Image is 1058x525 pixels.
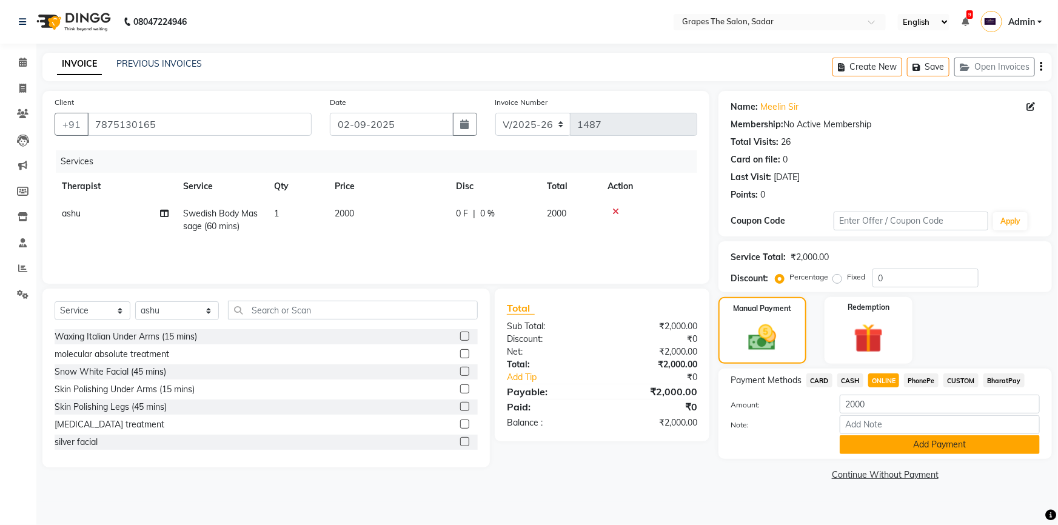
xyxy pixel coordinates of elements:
[731,374,802,387] span: Payment Methods
[840,415,1040,434] input: Add Note
[907,58,949,76] button: Save
[760,189,765,201] div: 0
[55,97,74,108] label: Client
[55,366,166,378] div: Snow White Facial (45 mins)
[848,302,889,313] label: Redemption
[731,153,780,166] div: Card on file:
[498,371,619,384] a: Add Tip
[31,5,114,39] img: logo
[731,101,758,113] div: Name:
[845,320,892,356] img: _gift.svg
[602,358,706,371] div: ₹2,000.00
[740,321,786,354] img: _cash.svg
[87,113,312,136] input: Search by Name/Mobile/Email/Code
[116,58,202,69] a: PREVIOUS INVOICES
[480,207,495,220] span: 0 %
[943,373,979,387] span: CUSTOM
[837,373,863,387] span: CASH
[789,272,828,283] label: Percentage
[993,212,1028,230] button: Apply
[847,272,865,283] label: Fixed
[733,303,791,314] label: Manual Payment
[57,53,102,75] a: INVOICE
[781,136,791,149] div: 26
[498,400,602,414] div: Paid:
[498,358,602,371] div: Total:
[721,469,1050,481] a: Continue Without Payment
[1008,16,1035,28] span: Admin
[547,208,566,219] span: 2000
[55,113,89,136] button: +91
[602,333,706,346] div: ₹0
[722,400,831,410] label: Amount:
[540,173,600,200] th: Total
[966,10,973,19] span: 9
[267,173,327,200] th: Qty
[731,215,834,227] div: Coupon Code
[840,435,1040,454] button: Add Payment
[722,420,831,430] label: Note:
[783,153,788,166] div: 0
[602,384,706,399] div: ₹2,000.00
[498,346,602,358] div: Net:
[55,348,169,361] div: molecular absolute treatment
[55,383,195,396] div: Skin Polishing Under Arms (15 mins)
[731,118,1040,131] div: No Active Membership
[133,5,187,39] b: 08047224946
[774,171,800,184] div: [DATE]
[731,136,778,149] div: Total Visits:
[498,384,602,399] div: Payable:
[55,418,164,431] div: [MEDICAL_DATA] treatment
[832,58,902,76] button: Create New
[840,395,1040,413] input: Amount
[834,212,988,230] input: Enter Offer / Coupon Code
[456,207,468,220] span: 0 F
[473,207,475,220] span: |
[806,373,832,387] span: CARD
[731,272,768,285] div: Discount:
[327,173,449,200] th: Price
[55,173,176,200] th: Therapist
[954,58,1035,76] button: Open Invoices
[176,173,267,200] th: Service
[983,373,1025,387] span: BharatPay
[760,101,799,113] a: Meelin Sir
[602,320,706,333] div: ₹2,000.00
[731,118,783,131] div: Membership:
[600,173,697,200] th: Action
[228,301,478,319] input: Search or Scan
[56,150,706,173] div: Services
[602,400,706,414] div: ₹0
[731,251,786,264] div: Service Total:
[55,330,197,343] div: Waxing Italian Under Arms (15 mins)
[274,208,279,219] span: 1
[62,208,81,219] span: ashu
[55,401,167,413] div: Skin Polishing Legs (45 mins)
[495,97,548,108] label: Invoice Number
[731,189,758,201] div: Points:
[791,251,829,264] div: ₹2,000.00
[55,436,98,449] div: silver facial
[731,171,771,184] div: Last Visit:
[904,373,939,387] span: PhonePe
[620,371,706,384] div: ₹0
[868,373,900,387] span: ONLINE
[498,333,602,346] div: Discount:
[507,302,535,315] span: Total
[449,173,540,200] th: Disc
[498,416,602,429] div: Balance :
[183,208,258,232] span: Swedish Body Massage (60 mins)
[602,346,706,358] div: ₹2,000.00
[330,97,346,108] label: Date
[981,11,1002,32] img: Admin
[335,208,354,219] span: 2000
[602,416,706,429] div: ₹2,000.00
[498,320,602,333] div: Sub Total:
[962,16,969,27] a: 9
